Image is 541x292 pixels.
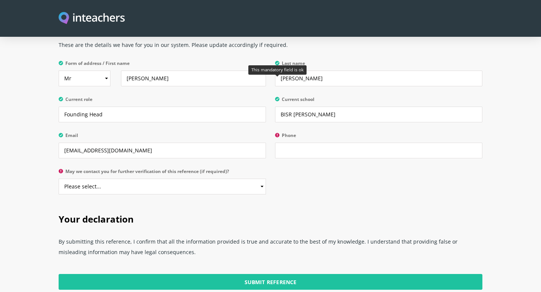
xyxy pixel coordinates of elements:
[59,12,125,25] img: Inteachers
[275,133,482,143] label: Phone
[59,12,125,25] a: Visit this site's homepage
[248,65,307,75] div: This mandatory field is ok
[59,133,266,143] label: Email
[59,233,482,265] p: By submitting this reference, I confirm that all the information provided is true and accurate to...
[275,97,482,107] label: Current school
[59,61,266,71] label: Form of address / First name
[59,274,482,290] input: Submit Reference
[59,37,482,58] p: These are the details we have for you in our system. Please update accordingly if required.
[275,61,482,71] label: Last name
[59,213,134,225] span: Your declaration
[59,169,266,179] label: May we contact you for further verification of this reference (if required)?
[59,97,266,107] label: Current role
